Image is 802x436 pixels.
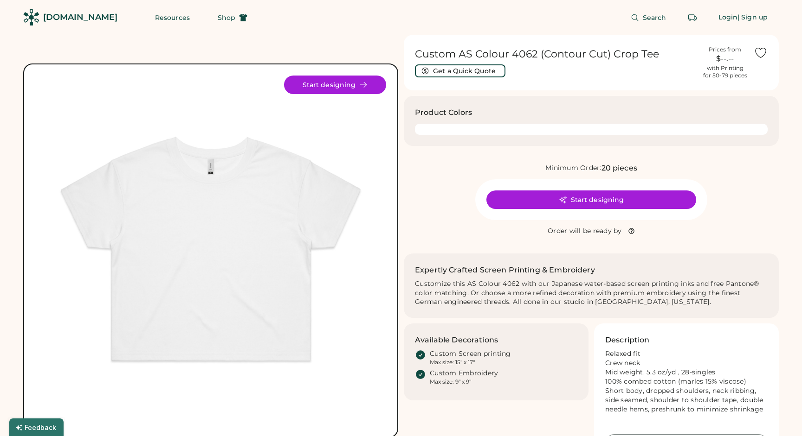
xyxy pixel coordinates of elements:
[415,335,498,346] h3: Available Decorations
[430,369,498,378] div: Custom Embroidery
[23,9,39,25] img: Rendered Logo - Screens
[415,107,472,118] h3: Product Colors
[605,349,768,423] div: Relaxed fit Crew neck Mid weight, 5.3 oz/yd , 28-singles 100% combed cotton (marles 15% viscose) ...
[718,13,738,22] div: Login
[35,76,386,426] img: AS Colour 4062 Product Image
[486,190,696,209] button: Start designing
[683,8,702,27] button: Retrieve an order
[605,335,650,346] h3: Description
[702,53,748,64] div: $--.--
[207,8,259,27] button: Shop
[284,76,386,94] button: Start designing
[548,227,622,236] div: Order will be ready by
[620,8,678,27] button: Search
[43,12,117,23] div: [DOMAIN_NAME]
[430,359,475,366] div: Max size: 15" x 17"
[601,163,637,174] div: 20 pieces
[430,378,471,385] div: Max size: 9" x 9"
[415,48,696,61] h1: Custom AS Colour 4062 (Contour Cut) Crop Tee
[144,8,201,27] button: Resources
[415,279,768,307] div: Customize this AS Colour 4062 with our Japanese water-based screen printing inks and free Pantone...
[218,14,235,21] span: Shop
[415,64,505,77] button: Get a Quick Quote
[737,13,768,22] div: | Sign up
[35,76,386,426] div: 4062 Style Image
[430,349,511,359] div: Custom Screen printing
[545,164,601,173] div: Minimum Order:
[647,317,800,434] iframe: Front Chat
[415,265,595,276] h2: Expertly Crafted Screen Printing & Embroidery
[643,14,666,21] span: Search
[703,64,747,79] div: with Printing for 50-79 pieces
[709,46,741,53] div: Prices from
